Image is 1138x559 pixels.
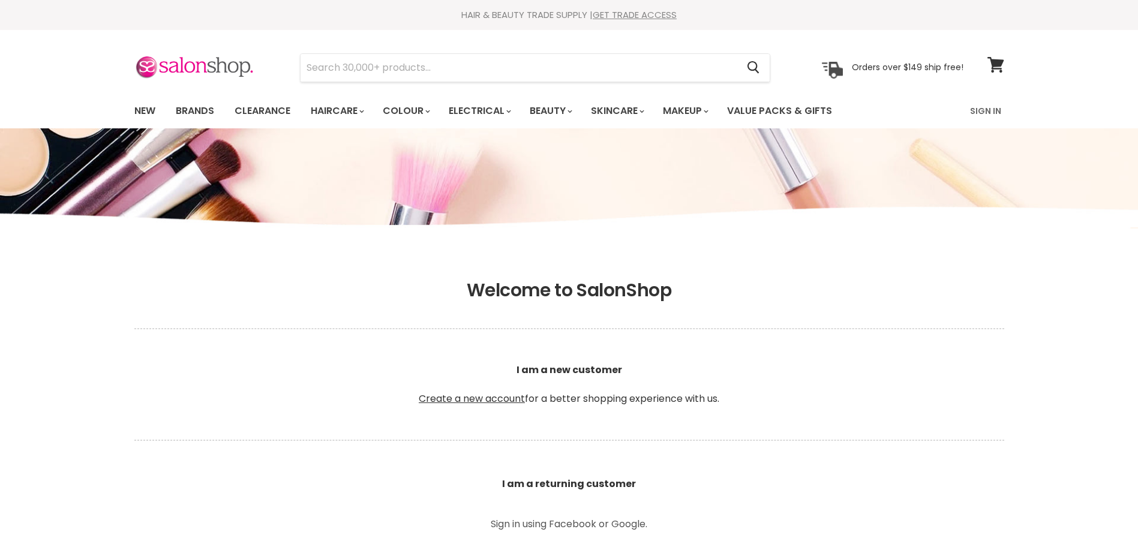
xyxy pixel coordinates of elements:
form: Product [300,53,770,82]
p: Orders over $149 ship free! [852,62,963,73]
p: for a better shopping experience with us. [134,334,1004,435]
b: I am a returning customer [502,477,636,491]
a: Colour [374,98,437,124]
ul: Main menu [125,94,902,128]
a: Brands [167,98,223,124]
a: Beauty [521,98,579,124]
b: I am a new customer [517,363,622,377]
a: GET TRADE ACCESS [593,8,677,21]
a: Makeup [654,98,716,124]
a: Skincare [582,98,651,124]
div: HAIR & BEAUTY TRADE SUPPLY | [119,9,1019,21]
a: Sign In [963,98,1008,124]
a: New [125,98,164,124]
button: Search [738,54,770,82]
p: Sign in using Facebook or Google. [434,519,704,529]
a: Value Packs & Gifts [718,98,841,124]
a: Haircare [302,98,371,124]
nav: Main [119,94,1019,128]
a: Electrical [440,98,518,124]
input: Search [301,54,738,82]
h1: Welcome to SalonShop [134,279,1004,301]
a: Create a new account [419,392,525,405]
a: Clearance [226,98,299,124]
